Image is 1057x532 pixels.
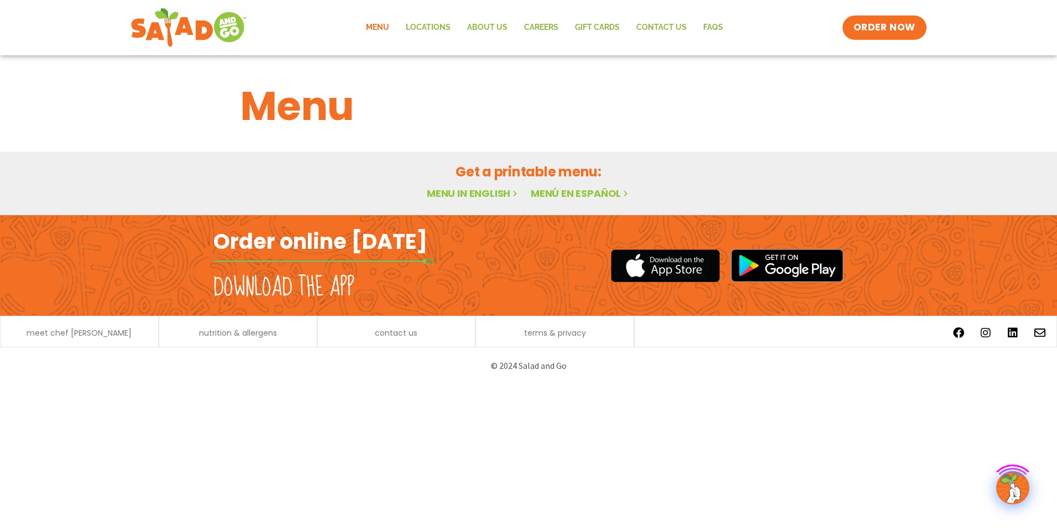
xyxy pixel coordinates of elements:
[130,6,247,50] img: new-SAG-logo-768×292
[567,15,628,40] a: GIFT CARDS
[199,329,277,337] a: nutrition & allergens
[240,76,817,136] h1: Menu
[219,358,838,373] p: © 2024 Salad and Go
[628,15,695,40] a: Contact Us
[375,329,417,337] a: contact us
[358,15,397,40] a: Menu
[531,186,630,200] a: Menú en español
[516,15,567,40] a: Careers
[213,272,354,303] h2: Download the app
[524,329,586,337] a: terms & privacy
[854,21,915,34] span: ORDER NOW
[240,162,817,181] h2: Get a printable menu:
[843,15,927,40] a: ORDER NOW
[213,258,435,264] img: fork
[213,228,427,255] h2: Order online [DATE]
[611,248,720,284] img: appstore
[695,15,731,40] a: FAQs
[397,15,459,40] a: Locations
[27,329,132,337] a: meet chef [PERSON_NAME]
[459,15,516,40] a: About Us
[358,15,731,40] nav: Menu
[731,249,844,282] img: google_play
[427,186,520,200] a: Menu in English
